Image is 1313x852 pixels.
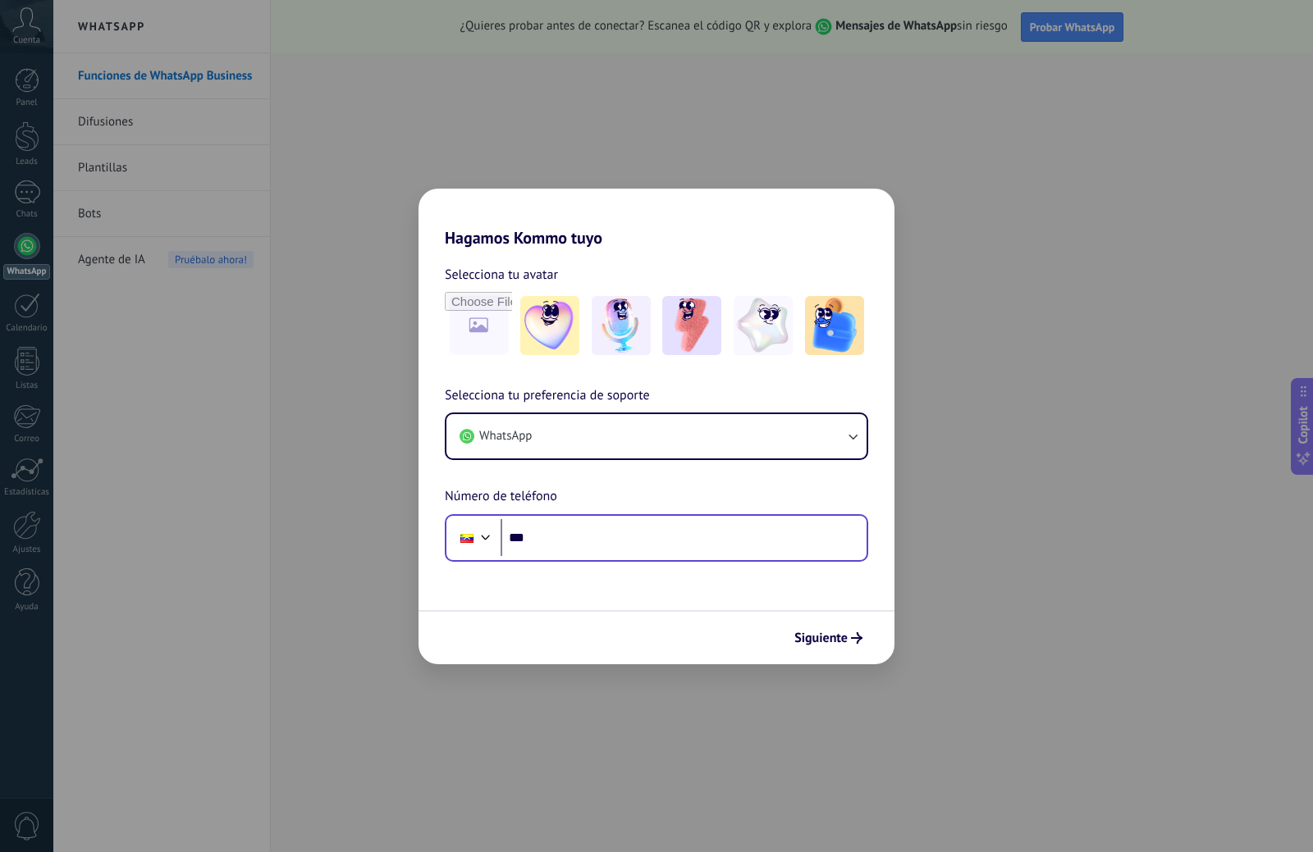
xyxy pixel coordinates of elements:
[520,296,579,355] img: -1.jpeg
[446,414,867,458] button: WhatsApp
[787,624,870,652] button: Siguiente
[794,632,848,644] span: Siguiente
[445,486,557,508] span: Número de teléfono
[805,296,864,355] img: -5.jpeg
[479,428,532,444] span: WhatsApp
[445,385,650,407] span: Selecciona tu preferencia de soporte
[734,296,793,355] img: -4.jpeg
[445,264,558,285] span: Selecciona tu avatar
[419,189,894,248] h2: Hagamos Kommo tuyo
[451,521,483,555] div: Venezuela: + 58
[662,296,721,355] img: -3.jpeg
[592,296,651,355] img: -2.jpeg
